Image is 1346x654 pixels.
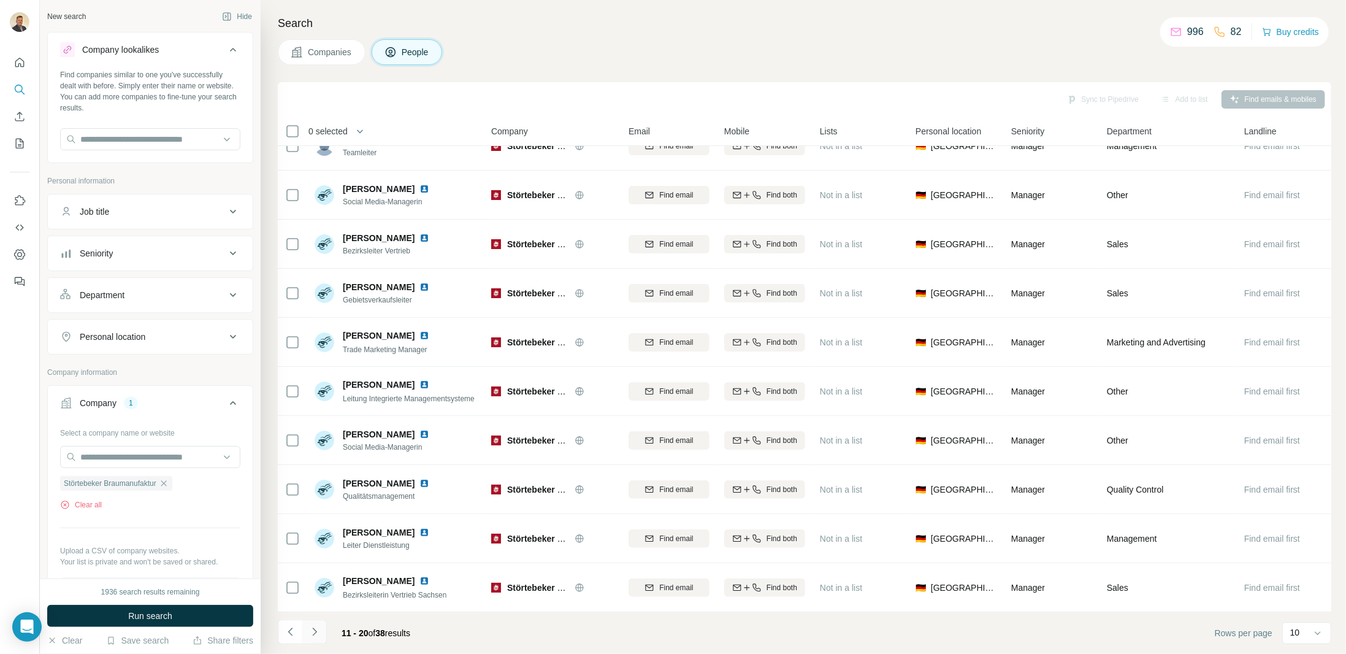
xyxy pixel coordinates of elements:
span: Manager [1011,387,1045,396]
button: Job title [48,197,253,226]
button: Navigate to next page [302,620,327,644]
span: Marketing and Advertising [1107,336,1206,348]
span: [GEOGRAPHIC_DATA] [931,533,996,545]
span: Störtebeker Braumanufaktur [507,485,624,494]
div: Company lookalikes [82,44,159,56]
span: 🇩🇪 [916,385,926,398]
button: Share filters [193,634,253,647]
span: Manager [1011,239,1045,249]
span: Teamleiter [343,147,434,158]
span: [PERSON_NAME] [343,575,415,587]
span: Quality Control [1107,483,1164,496]
span: 🇩🇪 [916,336,926,348]
span: Find email first [1244,239,1300,249]
span: of [369,628,376,638]
span: Companies [308,46,353,58]
span: Not in a list [820,534,862,544]
span: Find email first [1244,534,1300,544]
span: Mobile [724,125,749,137]
span: Qualitätsmanagement [343,491,434,502]
p: Company information [47,367,253,378]
img: Logo of Störtebeker Braumanufaktur [491,387,501,396]
span: Manager [1011,141,1045,151]
div: New search [47,11,86,22]
img: Logo of Störtebeker Braumanufaktur [491,337,501,347]
button: Search [10,79,29,101]
span: Sales [1107,582,1128,594]
span: [GEOGRAPHIC_DATA] [931,189,996,201]
span: [GEOGRAPHIC_DATA] [931,582,996,594]
span: Department [1107,125,1152,137]
span: Other [1107,434,1128,447]
img: Logo of Störtebeker Braumanufaktur [491,485,501,494]
button: Find email [629,382,709,401]
button: Clear [47,634,82,647]
span: [PERSON_NAME] [343,329,415,342]
button: My lists [10,133,29,155]
span: Not in a list [820,239,862,249]
span: Social Media-Managerin [343,442,434,453]
span: Not in a list [820,436,862,445]
img: Logo of Störtebeker Braumanufaktur [491,436,501,445]
span: Not in a list [820,288,862,298]
span: [PERSON_NAME] [343,379,415,391]
button: Company1 [48,388,253,423]
span: Störtebeker Braumanufaktur [507,436,624,445]
span: [GEOGRAPHIC_DATA] [931,434,996,447]
span: Find both [767,239,797,250]
span: Management [1107,533,1157,545]
span: Manager [1011,337,1045,347]
span: 🇩🇪 [916,582,926,594]
img: LinkedIn logo [419,380,429,390]
span: Find both [767,582,797,593]
p: Your list is private and won't be saved or shared. [60,556,240,567]
span: Not in a list [820,583,862,593]
span: Manager [1011,534,1045,544]
button: Find email [629,235,709,253]
img: LinkedIn logo [419,233,429,243]
span: 11 - 20 [342,628,369,638]
span: [PERSON_NAME] [343,183,415,195]
span: Find both [767,337,797,348]
span: Not in a list [820,190,862,200]
span: People [402,46,430,58]
button: Find email [629,186,709,204]
button: Find email [629,529,709,548]
span: Bezirksleiter Vertrieb [343,245,434,256]
button: Find both [724,431,805,450]
span: Find email first [1244,436,1300,445]
img: Avatar [315,283,334,303]
img: LinkedIn logo [419,282,429,292]
span: 🇩🇪 [916,533,926,545]
p: Upload a CSV of company websites. [60,545,240,556]
img: LinkedIn logo [419,479,429,488]
div: 1 [124,398,138,409]
button: Find email [629,284,709,302]
img: Avatar [315,529,334,548]
span: Find both [767,435,797,446]
span: Company [491,125,528,137]
span: Find both [767,288,797,299]
span: 🇩🇪 [916,238,926,250]
span: Manager [1011,485,1045,494]
span: Social Media-Managerin [343,196,434,207]
button: Quick start [10,52,29,74]
img: Avatar [315,480,334,499]
span: Find email [659,239,693,250]
span: Störtebeker Braumanufaktur [507,190,624,200]
span: Störtebeker Braumanufaktur [507,288,624,298]
div: Open Intercom Messenger [12,612,42,642]
button: Find both [724,579,805,597]
span: 0 selected [308,125,348,137]
button: Find email [629,579,709,597]
span: Manager [1011,436,1045,445]
button: Find both [724,333,805,352]
p: Personal information [47,175,253,187]
div: Department [80,289,124,301]
button: Personal location [48,322,253,352]
span: [PERSON_NAME] [343,281,415,293]
button: Save search [106,634,169,647]
span: Not in a list [820,337,862,347]
img: LinkedIn logo [419,528,429,537]
p: 10 [1290,626,1300,639]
